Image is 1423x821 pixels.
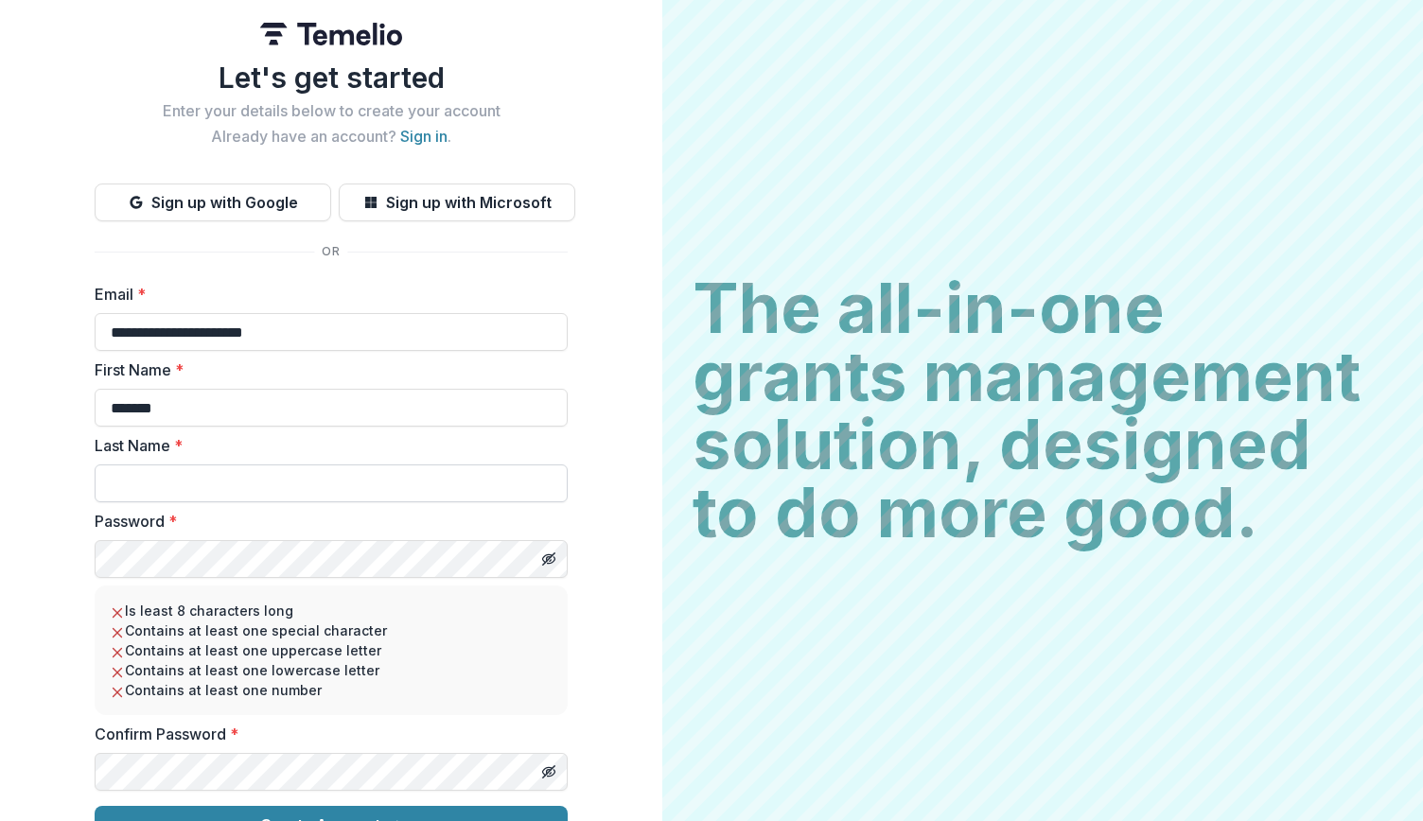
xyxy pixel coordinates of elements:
button: Sign up with Google [95,183,331,221]
button: Sign up with Microsoft [339,183,575,221]
li: Contains at least one special character [110,620,553,640]
button: Toggle password visibility [534,544,564,574]
h1: Let's get started [95,61,568,95]
li: Is least 8 characters long [110,601,553,620]
label: Email [95,283,556,306]
button: Toggle password visibility [534,757,564,787]
h2: Already have an account? . [95,128,568,146]
h2: Enter your details below to create your account [95,102,568,120]
a: Sign in [400,127,448,146]
li: Contains at least one uppercase letter [110,640,553,660]
img: Temelio [260,23,402,45]
label: Last Name [95,434,556,457]
label: Password [95,510,556,533]
label: Confirm Password [95,723,556,745]
li: Contains at least one number [110,680,553,700]
li: Contains at least one lowercase letter [110,660,553,680]
label: First Name [95,358,556,381]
